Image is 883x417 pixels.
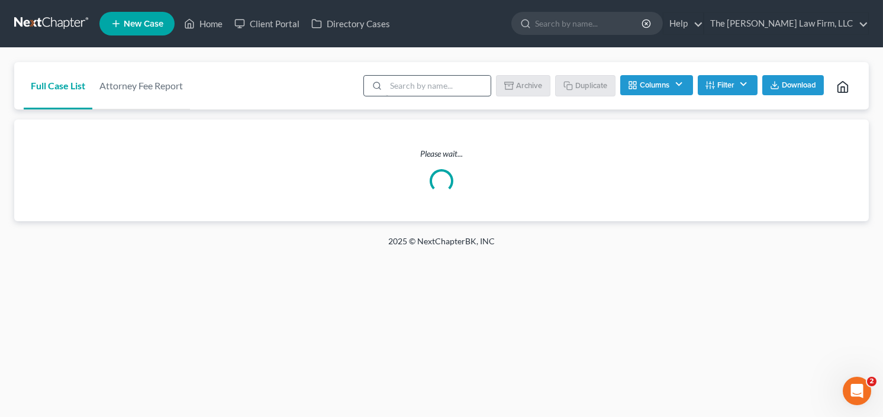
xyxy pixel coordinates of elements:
[843,377,871,405] iframe: Intercom live chat
[24,62,92,109] a: Full Case List
[92,62,190,109] a: Attorney Fee Report
[178,13,228,34] a: Home
[762,75,824,95] button: Download
[386,76,491,96] input: Search by name...
[14,148,869,160] p: Please wait...
[228,13,305,34] a: Client Portal
[704,13,868,34] a: The [PERSON_NAME] Law Firm, LLC
[698,75,758,95] button: Filter
[867,377,876,386] span: 2
[782,80,816,90] span: Download
[663,13,703,34] a: Help
[124,20,163,28] span: New Case
[535,12,643,34] input: Search by name...
[104,235,779,257] div: 2025 © NextChapterBK, INC
[305,13,396,34] a: Directory Cases
[620,75,692,95] button: Columns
